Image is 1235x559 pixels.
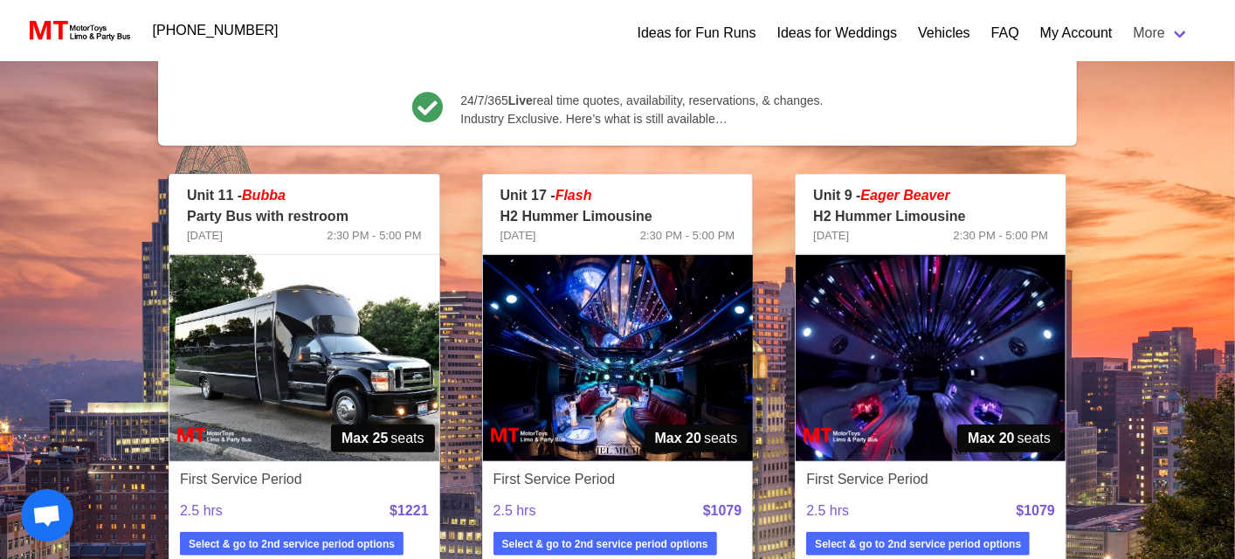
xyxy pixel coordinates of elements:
span: Industry Exclusive. Here’s what is still available… [460,110,823,128]
a: Vehicles [918,23,970,44]
p: Unit 11 - [187,185,422,206]
strong: Max 20 [968,428,1014,449]
a: My Account [1040,23,1113,44]
p: Unit 9 - [813,185,1048,206]
span: seats [645,424,749,452]
strong: Max 20 [655,428,701,449]
span: 2:30 PM - 5:00 PM [640,227,735,245]
span: [DATE] [187,227,223,245]
span: First Service Period [493,469,616,490]
p: Unit 17 - [500,185,735,206]
a: [PHONE_NUMBER] [142,13,289,48]
strong: $1221 [390,503,429,518]
span: First Service Period [806,469,928,490]
em: Eager Beaver [861,188,950,203]
b: Live [508,93,533,107]
span: [DATE] [813,227,849,245]
span: seats [957,424,1061,452]
img: MotorToys Logo [24,18,132,43]
span: 2.5 hrs [806,490,902,532]
span: seats [331,424,435,452]
img: 11%2001.jpg [169,255,439,461]
a: More [1123,16,1200,51]
strong: $1079 [703,503,742,518]
span: First Service Period [180,469,302,490]
span: 2:30 PM - 5:00 PM [954,227,1048,245]
em: Bubba [242,188,286,203]
a: Ideas for Fun Runs [638,23,756,44]
strong: Max 25 [342,428,388,449]
span: 2.5 hrs [180,490,276,532]
img: 17%2002.jpg [483,255,753,461]
a: FAQ [991,23,1019,44]
span: 24/7/365 real time quotes, availability, reservations, & changes. [460,92,823,110]
strong: Select & go to 2nd service period options [189,536,395,552]
a: Ideas for Weddings [777,23,898,44]
span: [DATE] [500,227,536,245]
strong: Select & go to 2nd service period options [815,536,1021,552]
span: 2.5 hrs [493,490,590,532]
span: 2:30 PM - 5:00 PM [327,227,421,245]
div: Open chat [21,489,73,542]
img: 09%2002.jpg [796,255,1066,461]
p: H2 Hummer Limousine [500,206,735,227]
p: H2 Hummer Limousine [813,206,1048,227]
strong: Select & go to 2nd service period options [502,536,708,552]
em: Flash [555,188,592,203]
strong: $1079 [1016,503,1055,518]
p: Party Bus with restroom [187,206,422,227]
